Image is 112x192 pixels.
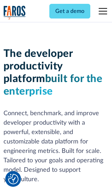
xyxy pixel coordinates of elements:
[3,74,103,97] span: built for the enterprise
[3,6,26,20] a: home
[8,174,19,184] button: Cookie Settings
[3,109,109,184] p: Connect, benchmark, and improve developer productivity with a powerful, extensible, and customiza...
[94,3,108,20] div: menu
[3,6,26,20] img: Logo of the analytics and reporting company Faros.
[49,4,90,19] a: Get a demo
[8,174,19,184] img: Revisit consent button
[3,47,109,98] h1: The developer productivity platform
